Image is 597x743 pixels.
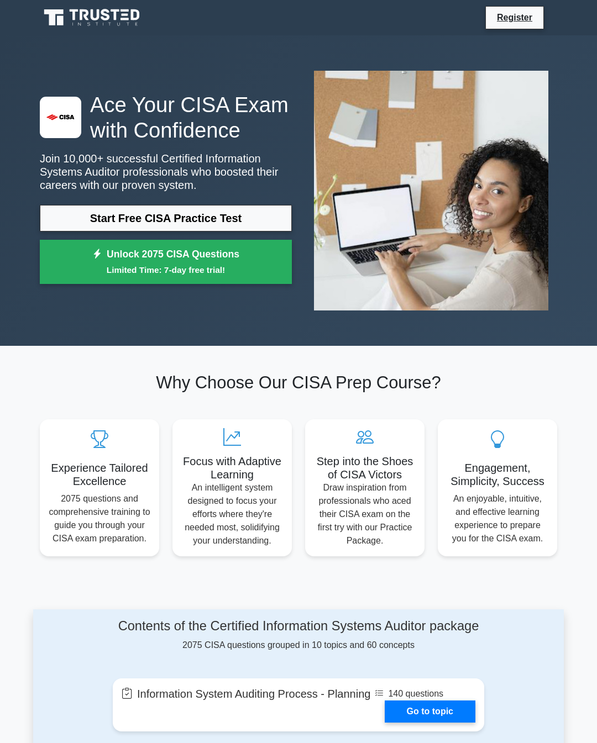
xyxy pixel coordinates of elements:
p: 2075 questions and comprehensive training to guide you through your CISA exam preparation. [49,492,150,545]
p: Draw inspiration from professionals who aced their CISA exam on the first try with our Practice P... [314,481,416,547]
a: Unlock 2075 CISA QuestionsLimited Time: 7-day free trial! [40,240,292,284]
h4: Contents of the Certified Information Systems Auditor package [113,618,484,634]
h2: Why Choose Our CISA Prep Course? [40,372,557,393]
a: Register [490,10,539,24]
small: Limited Time: 7-day free trial! [54,264,278,276]
p: Join 10,000+ successful Certified Information Systems Auditor professionals who boosted their car... [40,152,292,192]
h5: Focus with Adaptive Learning [181,455,283,481]
p: An intelligent system designed to focus your efforts where they're needed most, solidifying your ... [181,481,283,547]
p: An enjoyable, intuitive, and effective learning experience to prepare you for the CISA exam. [447,492,548,545]
a: Go to topic [385,700,475,723]
div: 2075 CISA questions grouped in 10 topics and 60 concepts [113,618,484,651]
h5: Engagement, Simplicity, Success [447,461,548,488]
h5: Experience Tailored Excellence [49,461,150,488]
h1: Ace Your CISA Exam with Confidence [40,92,292,143]
a: Start Free CISA Practice Test [40,205,292,231]
h5: Step into the Shoes of CISA Victors [314,455,416,481]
